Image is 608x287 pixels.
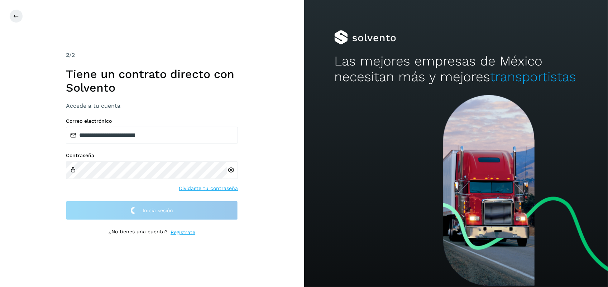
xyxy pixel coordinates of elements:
span: 2 [66,52,69,58]
div: /2 [66,51,238,59]
h1: Tiene un contrato directo con Solvento [66,67,238,95]
a: Regístrate [171,229,195,236]
span: transportistas [490,69,576,84]
label: Contraseña [66,152,238,159]
span: Inicia sesión [143,208,173,213]
button: Inicia sesión [66,201,238,220]
p: ¿No tienes una cuenta? [109,229,168,236]
h3: Accede a tu cuenta [66,102,238,109]
a: Olvidaste tu contraseña [179,185,238,192]
h2: Las mejores empresas de México necesitan más y mejores [334,53,578,85]
label: Correo electrónico [66,118,238,124]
